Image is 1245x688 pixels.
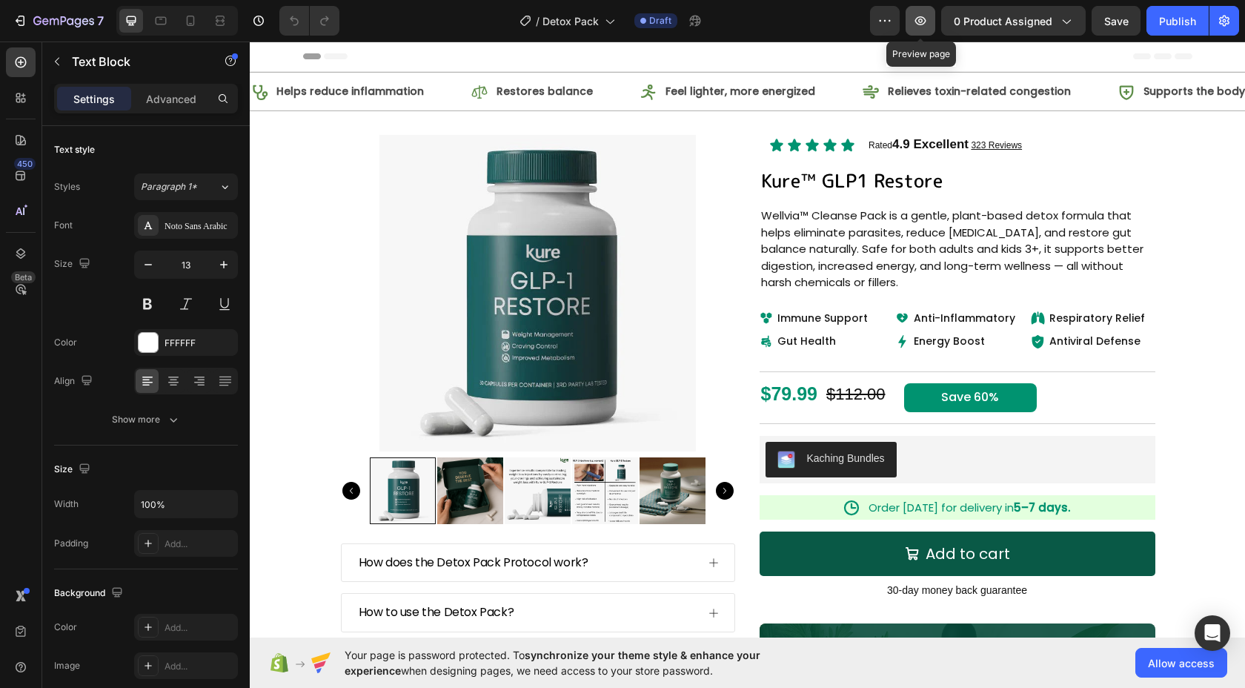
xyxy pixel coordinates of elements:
[109,511,339,532] p: How does the Detox Pack Protocol work?
[345,647,818,678] span: Your page is password protected. To when designing pages, we need access to your store password.
[165,621,234,635] div: Add...
[165,219,234,233] div: Noto Sans Arabic
[14,158,36,170] div: 450
[781,293,795,307] img: gempages_581742438004032227-626f1b0d-906d-4770-8666-b1f9a1041f34.svg
[542,13,599,29] span: Detox Pack
[643,96,719,110] strong: 4.9 Excellent
[1146,6,1209,36] button: Publish
[73,91,115,107] p: Settings
[54,537,88,550] div: Padding
[72,53,198,70] p: Text Block
[54,219,73,232] div: Font
[511,166,904,250] p: Wellvia™ Cleanse Pack is a gentle, plant-based detox formula that helps eliminate parasites, redu...
[1148,655,1215,671] span: Allow access
[664,268,768,286] p: Anti-Inflammatory
[557,409,635,425] div: Kaching Bundles
[54,497,79,511] div: Width
[165,660,234,673] div: Add...
[528,291,620,309] p: Gut Health
[528,409,545,427] img: KachingBundles.png
[721,99,772,109] u: 323 Reviews
[894,41,1094,59] p: Supports the body’s natural defense
[11,271,36,283] div: Beta
[954,13,1052,29] span: 0 product assigned
[510,490,906,535] button: Add to cart
[649,14,671,27] span: Draft
[54,336,77,349] div: Color
[146,91,196,107] p: Advanced
[664,291,768,309] p: Energy Boost
[510,270,524,284] img: gempages_581742438004032227-11d80b10-1d52-458a-9159-145b5631aadc.svg
[510,293,524,307] img: gempages_581742438004032227-55615985-03dc-484f-b539-3047c74b6e0b.svg
[6,6,110,36] button: 7
[54,621,77,634] div: Color
[135,491,237,517] input: Auto
[781,270,795,284] img: gempages_581742438004032227-c74fd8aa-7a38-410a-b09f-e3758fceb074.svg
[345,649,760,677] span: synchronize your theme style & enhance your experience
[54,583,126,603] div: Background
[619,456,820,476] p: Order [DATE] for delivery in
[645,293,660,307] img: gempages_581742438004032227-2428c31f-3d63-49b7-a714-ab7681503eb1.svg
[54,659,80,672] div: Image
[141,180,197,193] span: Paragraph 1*
[536,13,539,29] span: /
[528,268,620,286] p: Immune Support
[575,337,637,369] div: $112.00
[54,180,80,193] div: Styles
[466,440,484,458] button: Carousel Next Arrow
[645,270,660,284] img: gempages_581742438004032227-b7e72cad-4655-4cf2-a379-25b587473f4e.svg
[691,345,787,367] p: Save 60%
[510,334,569,371] div: $79.99
[516,400,647,436] button: Kaching Bundles
[54,406,238,433] button: Show more
[619,95,904,113] p: Rated
[800,268,897,286] p: Respiratory Relief
[511,540,904,558] p: 30-day money back guarantee
[764,458,820,474] strong: 5–7 days.
[54,371,96,391] div: Align
[134,173,238,200] button: Paragraph 1*
[676,499,760,526] div: Add to cart
[941,6,1086,36] button: 0 product assigned
[800,291,897,309] p: Antiviral Defense
[1159,13,1196,29] div: Publish
[97,12,104,30] p: 7
[93,440,110,458] button: Carousel Back Arrow
[54,460,93,480] div: Size
[1135,648,1227,678] button: Allow access
[54,254,93,274] div: Size
[165,537,234,551] div: Add...
[1092,6,1141,36] button: Save
[250,42,1245,638] iframe: Design area
[1195,615,1230,651] div: Open Intercom Messenger
[510,126,906,153] h2: Kure™ GLP1 Restore
[1104,15,1129,27] span: Save
[112,412,181,427] div: Show more
[165,337,234,350] div: FFFFFF
[54,143,95,156] div: Text style
[109,560,265,582] p: How to use the Detox Pack?
[279,6,339,36] div: Undo/Redo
